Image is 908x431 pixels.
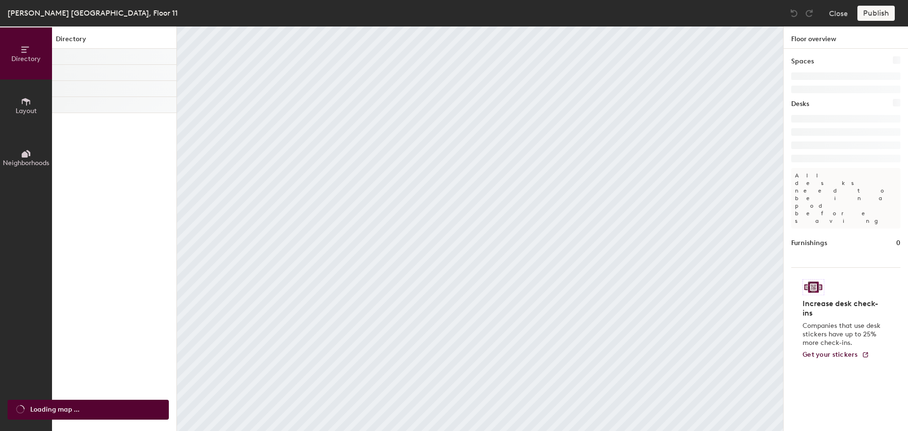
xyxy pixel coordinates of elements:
a: Get your stickers [803,351,869,359]
span: Layout [16,107,37,115]
div: [PERSON_NAME] [GEOGRAPHIC_DATA], Floor 11 [8,7,178,19]
h4: Increase desk check-ins [803,299,883,318]
h1: Spaces [791,56,814,67]
canvas: Map [177,26,783,431]
img: Undo [789,9,799,18]
h1: Floor overview [784,26,908,49]
button: Close [829,6,848,21]
span: Directory [11,55,41,63]
h1: Furnishings [791,238,827,248]
span: Loading map ... [30,405,79,415]
h1: Directory [52,34,176,49]
h1: 0 [896,238,900,248]
p: Companies that use desk stickers have up to 25% more check-ins. [803,322,883,347]
img: Redo [804,9,814,18]
p: All desks need to be in a pod before saving [791,168,900,229]
img: Sticker logo [803,279,824,295]
span: Neighborhoods [3,159,49,167]
span: Get your stickers [803,351,858,359]
h1: Desks [791,99,809,109]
